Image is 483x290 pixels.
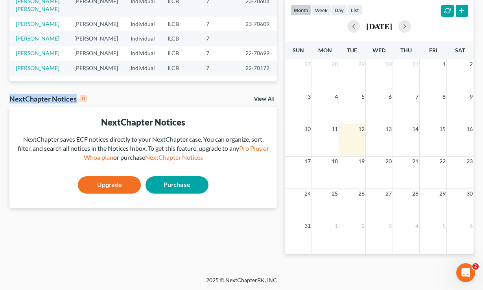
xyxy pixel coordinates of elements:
[469,221,474,231] span: 6
[442,92,446,102] span: 8
[358,59,365,69] span: 29
[16,65,59,71] a: [PERSON_NAME]
[466,189,474,198] span: 30
[411,59,419,69] span: 31
[466,157,474,166] span: 23
[388,92,393,102] span: 6
[358,124,365,134] span: 12
[304,189,312,198] span: 24
[161,31,200,46] td: ILCB
[415,92,419,102] span: 7
[331,157,339,166] span: 18
[145,153,203,161] a: NextChapter Notices
[239,17,277,31] td: 23-70609
[361,221,365,231] span: 2
[347,47,357,54] span: Tue
[124,46,161,61] td: Individual
[293,47,304,54] span: Sun
[455,47,465,54] span: Sat
[361,92,365,102] span: 5
[16,35,59,42] a: [PERSON_NAME]
[347,5,362,15] button: list
[161,46,200,61] td: ILCB
[304,221,312,231] span: 31
[472,263,479,270] span: 2
[469,92,474,102] span: 9
[442,221,446,231] span: 5
[385,157,393,166] span: 20
[307,92,312,102] span: 3
[200,61,239,75] td: 7
[331,124,339,134] span: 11
[78,176,141,194] a: Upgrade
[331,189,339,198] span: 25
[304,124,312,134] span: 10
[411,189,419,198] span: 28
[290,5,312,15] button: month
[254,96,274,102] a: View All
[84,144,269,161] a: Pro Plus or Whoa plan
[16,50,59,56] a: [PERSON_NAME]
[161,17,200,31] td: ILCB
[124,17,161,31] td: Individual
[388,221,393,231] span: 3
[331,5,347,15] button: day
[439,124,446,134] span: 15
[68,17,124,31] td: [PERSON_NAME]
[200,17,239,31] td: 7
[411,157,419,166] span: 21
[68,31,124,46] td: [PERSON_NAME]
[469,59,474,69] span: 2
[239,46,277,61] td: 22-70699
[16,20,59,27] a: [PERSON_NAME]
[124,61,161,75] td: Individual
[366,22,392,30] h2: [DATE]
[312,5,331,15] button: week
[9,94,87,103] div: NextChapter Notices
[456,263,475,282] iframe: Intercom live chat
[318,47,332,54] span: Mon
[385,59,393,69] span: 30
[161,61,200,75] td: ILCB
[372,47,385,54] span: Wed
[200,46,239,61] td: 7
[16,135,271,162] div: NextChapter saves ECF notices directly to your NextChapter case. You can organize, sort, filter, ...
[466,124,474,134] span: 16
[334,92,339,102] span: 4
[400,47,412,54] span: Thu
[146,176,208,194] a: Purchase
[304,157,312,166] span: 17
[304,59,312,69] span: 27
[439,189,446,198] span: 29
[385,124,393,134] span: 13
[415,221,419,231] span: 4
[429,47,437,54] span: Fri
[239,61,277,75] td: 22-70172
[80,95,87,102] div: 0
[442,59,446,69] span: 1
[358,189,365,198] span: 26
[200,31,239,46] td: 7
[385,189,393,198] span: 27
[411,124,419,134] span: 14
[334,221,339,231] span: 1
[439,157,446,166] span: 22
[68,61,124,75] td: [PERSON_NAME]
[358,157,365,166] span: 19
[68,46,124,61] td: [PERSON_NAME]
[124,31,161,46] td: Individual
[16,116,271,128] div: NextChapter Notices
[331,59,339,69] span: 28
